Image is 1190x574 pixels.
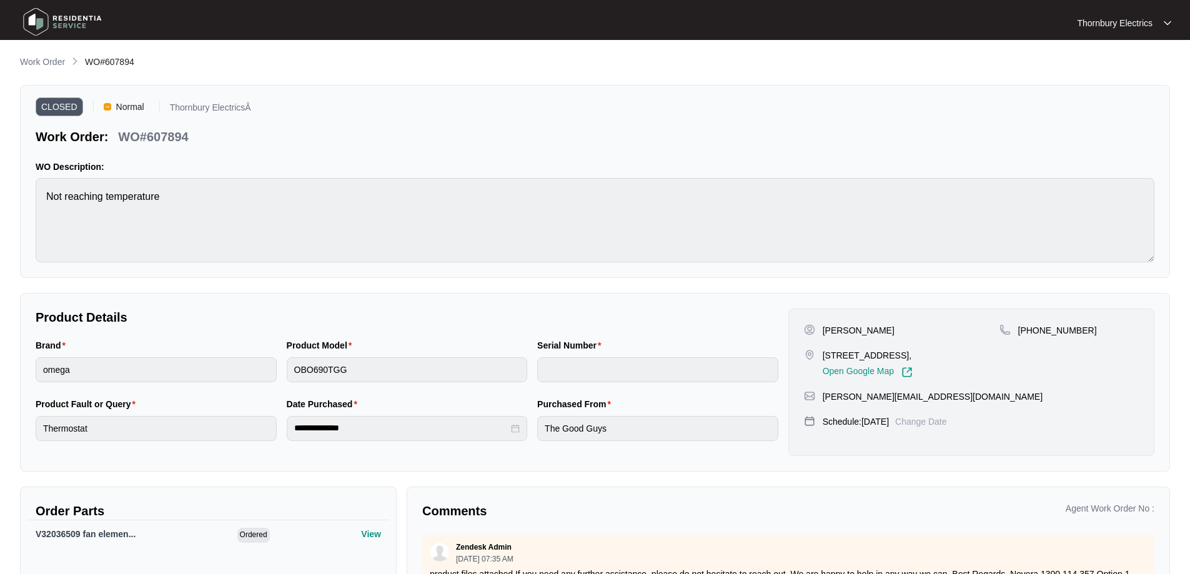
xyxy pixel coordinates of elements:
p: Order Parts [36,502,381,520]
label: Product Fault or Query [36,398,141,410]
span: Normal [111,97,149,116]
p: [DATE] 07:35 AM [456,555,513,563]
input: Serial Number [537,357,778,382]
img: user-pin [804,324,815,335]
img: map-pin [804,390,815,402]
img: map-pin [999,324,1011,335]
img: Link-External [901,367,913,378]
span: V32036509 fan elemen... [36,529,136,539]
p: [PERSON_NAME] [823,324,895,337]
label: Date Purchased [287,398,362,410]
input: Product Model [287,357,528,382]
p: [STREET_ADDRESS], [823,349,913,362]
p: Zendesk Admin [456,542,512,552]
label: Serial Number [537,339,606,352]
p: Thornbury Electrics [1077,17,1153,29]
p: Comments [422,502,780,520]
label: Brand [36,339,71,352]
a: Open Google Map [823,367,913,378]
img: user.svg [430,543,449,562]
p: Thornbury ElectricsÂ [170,103,251,116]
p: View [361,528,381,540]
p: Work Order [20,56,65,68]
input: Brand [36,357,277,382]
input: Purchased From [537,416,778,441]
span: WO#607894 [85,57,134,67]
p: [PHONE_NUMBER] [1018,324,1097,337]
p: [PERSON_NAME][EMAIL_ADDRESS][DOMAIN_NAME] [823,390,1043,403]
label: Purchased From [537,398,616,410]
img: dropdown arrow [1164,20,1171,26]
label: Product Model [287,339,357,352]
span: Ordered [237,528,270,543]
p: Change Date [895,415,947,428]
p: Agent Work Order No : [1066,502,1154,515]
img: map-pin [804,415,815,427]
p: WO#607894 [118,128,188,146]
p: Product Details [36,309,778,326]
img: residentia service logo [19,3,106,41]
a: Work Order [17,56,67,69]
img: Vercel Logo [104,103,111,111]
img: map-pin [804,349,815,360]
img: chevron-right [70,56,80,66]
p: Work Order: [36,128,108,146]
p: Schedule: [DATE] [823,415,889,428]
p: WO Description: [36,161,1154,173]
input: Date Purchased [294,422,509,435]
span: CLOSED [36,97,83,116]
textarea: Not reaching temperature [36,178,1154,262]
input: Product Fault or Query [36,416,277,441]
